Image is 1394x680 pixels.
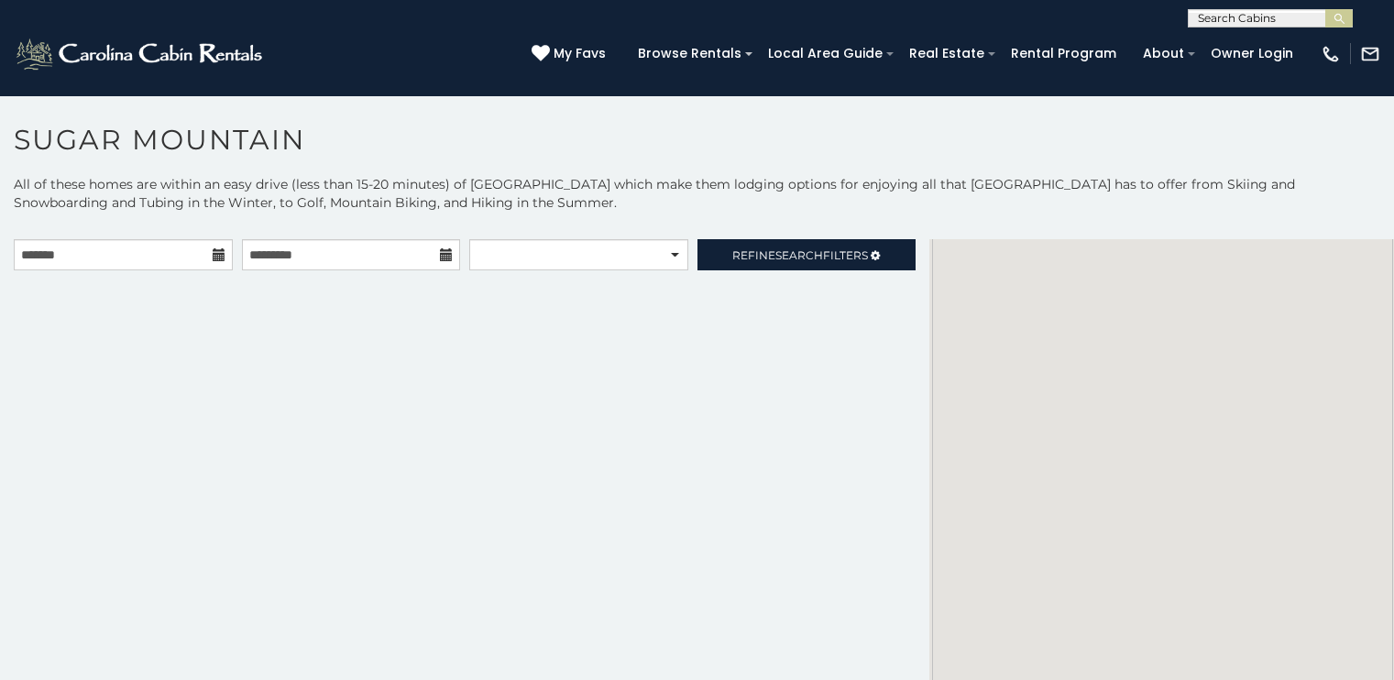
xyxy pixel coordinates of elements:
a: Browse Rentals [629,39,751,68]
img: phone-regular-white.png [1321,44,1341,64]
a: Real Estate [900,39,993,68]
span: Search [775,248,823,262]
a: My Favs [532,44,610,64]
a: RefineSearchFilters [697,239,917,270]
a: Rental Program [1002,39,1125,68]
a: Owner Login [1202,39,1302,68]
a: Local Area Guide [759,39,892,68]
img: White-1-2.png [14,36,268,72]
span: Refine Filters [732,248,868,262]
span: My Favs [554,44,606,63]
a: About [1134,39,1193,68]
img: mail-regular-white.png [1360,44,1380,64]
